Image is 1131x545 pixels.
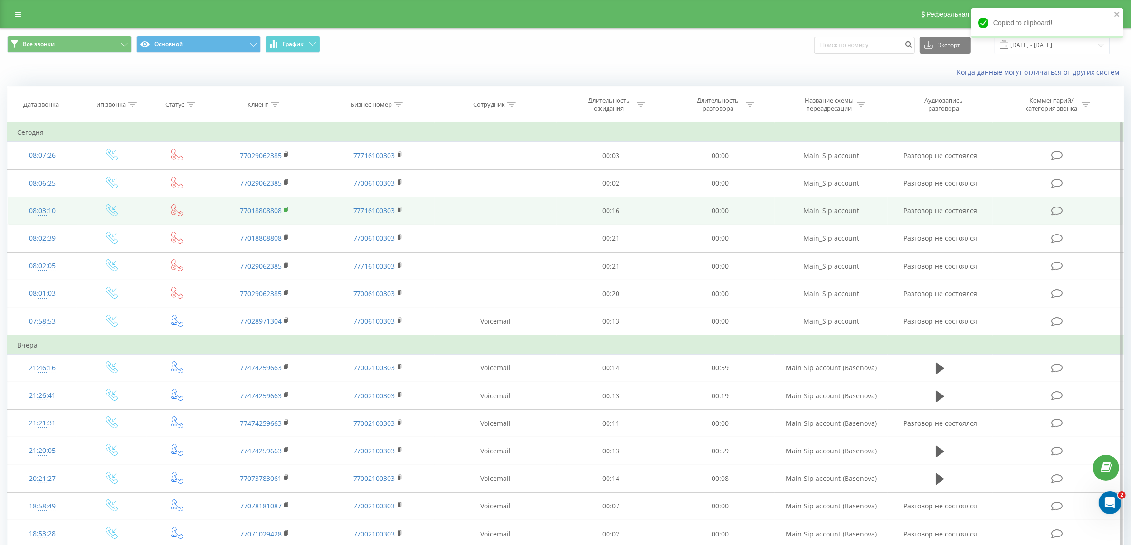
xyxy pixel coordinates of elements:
[775,197,888,225] td: Main_Sip account
[665,280,774,308] td: 00:00
[17,257,67,275] div: 08:02:05
[665,465,774,492] td: 00:08
[665,197,774,225] td: 00:00
[665,169,774,197] td: 00:00
[435,465,557,492] td: Voicemail
[240,529,282,538] a: 77071029428
[17,497,67,516] div: 18:58:49
[665,142,774,169] td: 00:00
[665,382,774,410] td: 00:19
[240,262,282,271] a: 77029062385
[17,229,67,248] div: 08:02:39
[665,253,774,280] td: 00:00
[240,474,282,483] a: 77073783061
[266,36,320,53] button: График
[903,289,977,298] span: Разговор не состоялся
[557,410,665,437] td: 00:11
[353,391,395,400] a: 77002100303
[903,234,977,243] span: Разговор не состоялся
[775,437,888,465] td: Main Sip account (Basenova)
[247,101,268,109] div: Клиент
[775,169,888,197] td: Main_Sip account
[240,317,282,326] a: 77028971304
[903,206,977,215] span: Разговор не состоялся
[165,101,184,109] div: Статус
[17,174,67,193] div: 08:06:25
[557,197,665,225] td: 00:16
[240,446,282,455] a: 77474259663
[557,492,665,520] td: 00:07
[775,142,888,169] td: Main_Sip account
[435,437,557,465] td: Voicemail
[665,492,774,520] td: 00:00
[775,225,888,252] td: Main_Sip account
[693,96,743,113] div: Длительность разговора
[17,470,67,488] div: 20:21:27
[17,284,67,303] div: 08:01:03
[903,501,977,510] span: Разговор не состоялся
[353,179,395,188] a: 77006100303
[557,437,665,465] td: 00:13
[17,442,67,460] div: 21:20:05
[353,262,395,271] a: 77716100303
[353,317,395,326] a: 77006100303
[557,354,665,382] td: 00:14
[903,262,977,271] span: Разговор не состоялся
[1114,10,1121,19] button: close
[557,280,665,308] td: 00:20
[1024,96,1079,113] div: Комментарий/категория звонка
[903,151,977,160] span: Разговор не состоялся
[435,382,557,410] td: Voicemail
[557,382,665,410] td: 00:13
[93,101,126,109] div: Тип звонка
[435,308,557,336] td: Voicemail
[17,414,67,432] div: 21:21:31
[775,410,888,437] td: Main Sip account (Basenova)
[240,206,282,215] a: 77018808808
[775,308,888,336] td: Main_Sip account
[353,501,395,510] a: 77002100303
[971,8,1123,38] div: Copied to clipboard!
[17,202,67,220] div: 08:03:10
[136,36,261,53] button: Основной
[17,525,67,543] div: 18:53:28
[1099,491,1121,514] iframe: Intercom live chat
[775,354,888,382] td: Main Sip account (Basenova)
[240,363,282,372] a: 77474259663
[665,308,774,336] td: 00:00
[903,317,977,326] span: Разговор не состоялся
[665,225,774,252] td: 00:00
[240,419,282,428] a: 77474259663
[557,225,665,252] td: 00:21
[775,492,888,520] td: Main Sip account (Basenova)
[557,253,665,280] td: 00:21
[435,410,557,437] td: Voicemail
[17,386,67,405] div: 21:26:41
[665,354,774,382] td: 00:59
[435,492,557,520] td: Voicemail
[353,206,395,215] a: 77716100303
[775,382,888,410] td: Main Sip account (Basenova)
[283,41,304,47] span: График
[665,410,774,437] td: 00:00
[353,474,395,483] a: 77002100303
[240,234,282,243] a: 77018808808
[240,179,282,188] a: 77029062385
[775,280,888,308] td: Main_Sip account
[353,363,395,372] a: 77002100303
[351,101,392,109] div: Бизнес номер
[775,465,888,492] td: Main Sip account (Basenova)
[353,234,395,243] a: 77006100303
[804,96,855,113] div: Название схемы переадресации
[240,289,282,298] a: 77029062385
[17,312,67,331] div: 07:58:53
[926,10,1004,18] span: Реферальная программа
[353,446,395,455] a: 77002100303
[912,96,974,113] div: Аудиозапись разговора
[557,308,665,336] td: 00:13
[775,253,888,280] td: Main_Sip account
[583,96,634,113] div: Длительность ожидания
[353,289,395,298] a: 77006100303
[240,501,282,510] a: 77078181087
[240,391,282,400] a: 77474259663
